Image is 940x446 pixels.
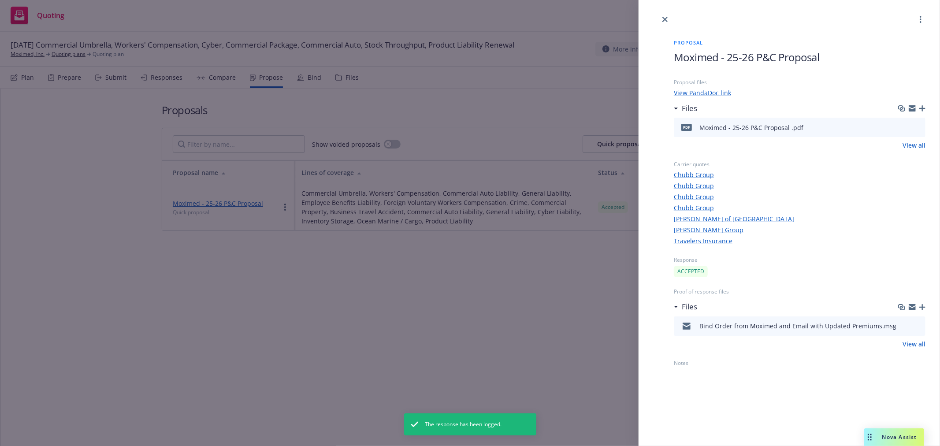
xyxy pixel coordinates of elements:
button: preview file [914,321,922,331]
a: Travelers Insurance [674,236,925,245]
a: [PERSON_NAME] Group [674,225,925,234]
span: Proof of response files [674,288,925,296]
a: Chubb Group [674,203,925,212]
h3: Files [682,103,697,114]
a: Chubb Group [674,181,925,190]
button: Nova Assist [864,428,924,446]
span: ACCEPTED [677,268,704,275]
a: Chubb Group [674,170,925,179]
h1: Moximed - 25-26 P&C Proposal [674,50,905,64]
button: download file [900,122,907,133]
a: close [660,14,670,25]
span: The response has been logged. [425,420,502,428]
span: Notes [674,359,925,367]
span: pdf [681,124,692,130]
a: View all [903,141,925,150]
a: View all [903,339,925,349]
h3: Files [682,301,697,312]
button: preview file [914,122,922,133]
div: Files [674,103,697,114]
div: Moximed - 25-26 P&C Proposal .pdf [699,123,803,132]
span: Nova Assist [882,433,917,441]
span: Proposal [674,39,905,46]
a: View PandaDoc link [674,88,925,97]
button: download file [900,321,907,331]
span: Response [674,256,925,264]
div: Drag to move [864,428,875,446]
div: Files [674,301,697,312]
a: more [915,14,926,25]
span: Carrier quotes [674,160,925,168]
div: Bind Order from Moximed and Email with Updated Premiums.msg [699,321,896,331]
a: Chubb Group [674,192,925,201]
span: Proposal files [674,78,925,86]
a: [PERSON_NAME] of [GEOGRAPHIC_DATA] [674,214,925,223]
